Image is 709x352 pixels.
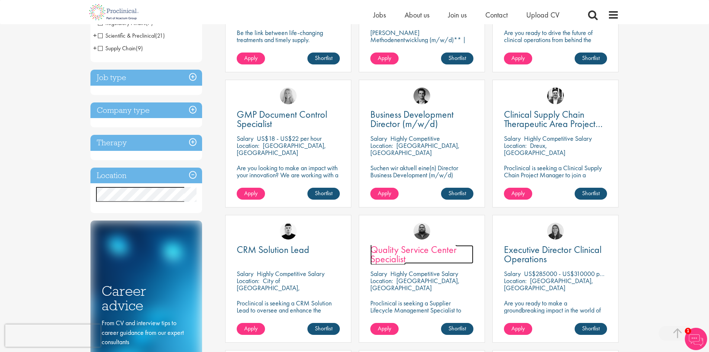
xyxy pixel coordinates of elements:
a: Shortlist [575,188,607,200]
a: Contact [485,10,508,20]
a: Apply [370,188,399,200]
img: Max Slevogt [413,88,430,104]
span: Location: [504,141,527,150]
p: Proclinical is seeking a CRM Solution Lead to oversee and enhance the Salesforce platform for EME... [237,299,340,328]
p: [GEOGRAPHIC_DATA], [GEOGRAPHIC_DATA] [370,141,460,157]
a: GMP Document Control Specialist [237,110,340,129]
p: [PERSON_NAME] Methodenentwicklung (m/w/d)** | Dauerhaft | Biowissenschaften | [GEOGRAPHIC_DATA] (... [370,29,473,64]
a: Apply [237,323,265,335]
span: Apply [378,189,391,197]
img: Shannon Briggs [280,88,297,104]
span: 1 [685,328,691,334]
a: Shortlist [575,53,607,64]
a: Upload CV [526,10,559,20]
a: Apply [237,53,265,64]
p: Highly Competitive Salary [524,134,592,143]
span: Location: [370,276,393,285]
div: Job type [90,70,202,86]
p: US$18 - US$22 per hour [257,134,322,143]
span: Salary [504,134,521,143]
p: [GEOGRAPHIC_DATA], [GEOGRAPHIC_DATA] [504,276,593,292]
a: Jobs [373,10,386,20]
span: Salary [370,269,387,278]
a: CRM Solution Lead [237,245,340,254]
span: Apply [244,54,258,62]
h3: Career advice [102,284,191,313]
a: Shortlist [441,323,473,335]
a: Shortlist [441,188,473,200]
span: Supply Chain [98,44,136,52]
span: + [93,42,97,54]
a: Join us [448,10,467,20]
span: Business Development Director (m/w/d) [370,108,454,130]
span: Salary [370,134,387,143]
span: Apply [378,54,391,62]
span: (21) [155,32,165,39]
span: CRM Solution Lead [237,243,309,256]
p: Proclinical is seeking a Clinical Supply Chain Project Manager to join a dynamic team dedicated t... [504,164,607,200]
span: Quality Service Center Specialist [370,243,457,265]
iframe: reCAPTCHA [5,324,100,347]
a: Quality Service Center Specialist [370,245,473,264]
p: Highly Competitive [390,134,440,143]
p: Are you ready to drive the future of clinical operations from behind the scenes? Looking to be in... [504,29,607,64]
span: Apply [511,54,525,62]
p: Proclinical is seeking a Supplier Lifecycle Management Specialist to support global vendor change... [370,299,473,335]
span: Location: [237,276,259,285]
a: Shortlist [307,53,340,64]
span: (9) [136,44,143,52]
p: Highly Competitive Salary [257,269,325,278]
a: Shortlist [307,188,340,200]
span: Apply [244,324,258,332]
p: Dreux, [GEOGRAPHIC_DATA] [504,141,565,157]
h3: Company type [90,102,202,118]
a: Apply [237,188,265,200]
p: Suchen wir aktuell eine(n) Director Business Development (m/w/d) Standort: [GEOGRAPHIC_DATA] | Mo... [370,164,473,193]
a: Apply [504,53,532,64]
a: Business Development Director (m/w/d) [370,110,473,129]
p: Be the link between life-changing treatments and timely supply. [237,29,340,43]
a: Apply [370,323,399,335]
a: Apply [504,323,532,335]
span: Scientific & Preclinical [98,32,155,39]
img: Ashley Bennett [413,223,430,240]
img: Patrick Melody [280,223,297,240]
span: Salary [504,269,521,278]
a: Shortlist [441,53,473,64]
a: Shortlist [307,323,340,335]
p: Are you looking to make an impact with your innovation? We are working with a well-established ph... [237,164,340,200]
span: Apply [378,324,391,332]
p: US$285000 - US$310000 per annum [524,269,623,278]
p: [GEOGRAPHIC_DATA], [GEOGRAPHIC_DATA] [370,276,460,292]
span: Salary [237,269,253,278]
p: Highly Competitive Salary [390,269,458,278]
span: Apply [244,189,258,197]
span: + [93,30,97,41]
p: City of [GEOGRAPHIC_DATA], [GEOGRAPHIC_DATA] [237,276,300,299]
span: Executive Director Clinical Operations [504,243,601,265]
span: Location: [370,141,393,150]
span: Location: [237,141,259,150]
span: GMP Document Control Specialist [237,108,327,130]
a: About us [405,10,429,20]
span: Salary [237,134,253,143]
h3: Therapy [90,135,202,151]
p: Are you ready to make a groundbreaking impact in the world of biotechnology? Join a growing compa... [504,299,607,335]
img: Ciara Noble [547,223,564,240]
a: Apply [370,53,399,64]
img: Chatbot [685,328,707,350]
img: Edward Little [547,88,564,104]
span: Scientific & Preclinical [98,32,165,39]
p: [GEOGRAPHIC_DATA], [GEOGRAPHIC_DATA] [237,141,326,157]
